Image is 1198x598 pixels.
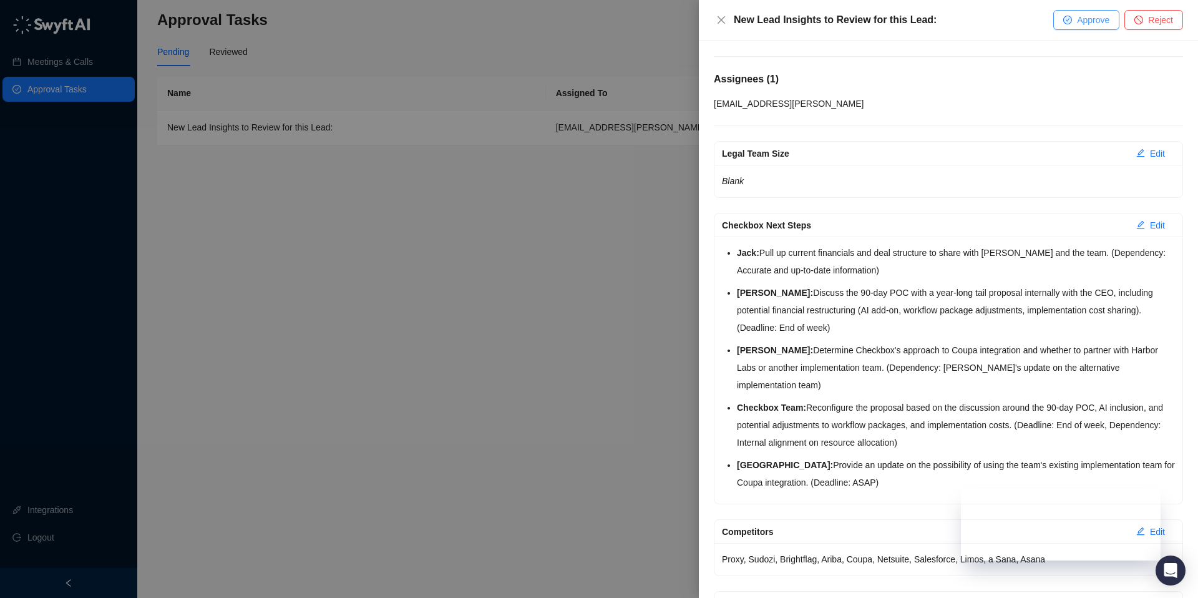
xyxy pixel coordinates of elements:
[737,244,1175,279] li: Pull up current financials and deal structure to share with [PERSON_NAME] and the team. (Dependen...
[737,456,1175,491] li: Provide an update on the possibility of using the team's existing implementation team for Coupa i...
[714,99,864,109] span: [EMAIL_ADDRESS][PERSON_NAME]
[1150,218,1165,232] span: Edit
[1077,13,1109,27] span: Approve
[716,15,726,25] span: close
[722,147,1126,160] div: Legal Team Size
[722,551,1175,568] p: Proxy, Sudozi, Brightflag, Ariba, Coupa, Netsuite, Salesforce, Limos, a Sana, Asana
[1134,16,1143,24] span: stop
[737,403,806,413] strong: Checkbox Team:
[737,248,759,258] strong: Jack:
[737,460,833,470] strong: [GEOGRAPHIC_DATA]:
[737,288,813,298] strong: [PERSON_NAME]:
[1150,147,1165,160] span: Edit
[1148,13,1173,27] span: Reject
[1136,149,1145,157] span: edit
[714,72,1183,87] h5: Assignees ( 1 )
[1124,10,1183,30] button: Reject
[961,489,1161,561] iframe: Swyft AI Status
[1136,220,1145,229] span: edit
[1126,215,1175,235] button: Edit
[737,345,813,355] strong: [PERSON_NAME]:
[734,12,1053,27] div: New Lead Insights to Review for this Lead:
[1156,556,1186,586] div: Open Intercom Messenger
[722,176,744,186] em: Blank
[722,525,1126,539] div: Competitors
[737,284,1175,336] li: Discuss the 90-day POC with a year-long tail proposal internally with the CEO, including potentia...
[737,341,1175,394] li: Determine Checkbox's approach to Coupa integration and whether to partner with Harbor Labs or ano...
[1126,144,1175,164] button: Edit
[737,399,1175,451] li: Reconfigure the proposal based on the discussion around the 90-day POC, AI inclusion, and potenti...
[714,12,729,27] button: Close
[1063,16,1072,24] span: check-circle
[1053,10,1119,30] button: Approve
[722,218,1126,232] div: Checkbox Next Steps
